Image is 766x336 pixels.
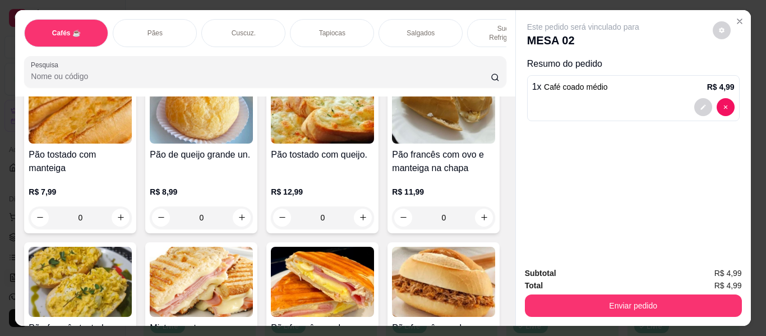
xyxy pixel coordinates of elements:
button: decrease-product-quantity [694,98,712,116]
label: Pesquisa [31,60,62,70]
p: Resumo do pedido [527,57,740,71]
button: decrease-product-quantity [273,209,291,227]
button: increase-product-quantity [233,209,251,227]
button: decrease-product-quantity [31,209,49,227]
p: MESA 02 [527,33,639,48]
span: R$ 4,99 [714,267,742,279]
button: decrease-product-quantity [713,21,731,39]
p: R$ 8,99 [150,186,253,197]
h4: Pão francês com ovo e manteiga na chapa [392,148,495,175]
img: product-image [392,73,495,144]
h4: Pão tostado com manteiga [29,148,132,175]
p: Cafés ☕ [52,29,81,38]
button: increase-product-quantity [354,209,372,227]
button: decrease-product-quantity [394,209,412,227]
img: product-image [150,73,253,144]
h4: Pão tostado com queijo. [271,148,374,162]
img: product-image [150,247,253,317]
button: decrease-product-quantity [152,209,170,227]
p: R$ 11,99 [392,186,495,197]
h4: Misto quente. [150,321,253,335]
img: product-image [392,247,495,317]
img: product-image [271,73,374,144]
p: Cuscuz. [232,29,256,38]
p: R$ 4,99 [707,81,735,93]
button: increase-product-quantity [475,209,493,227]
p: R$ 12,99 [271,186,374,197]
img: product-image [29,73,132,144]
button: increase-product-quantity [112,209,130,227]
p: Este pedido será vinculado para [527,21,639,33]
p: R$ 7,99 [29,186,132,197]
strong: Total [525,281,543,290]
p: 1 x [532,80,608,94]
p: Sucos e Refrigerantes [477,24,542,42]
img: product-image [271,247,374,317]
button: decrease-product-quantity [717,98,735,116]
button: Enviar pedido [525,294,742,317]
span: Café coado médio [544,82,608,91]
input: Pesquisa [31,71,491,82]
strong: Subtotal [525,269,556,278]
p: Salgados [407,29,435,38]
p: Tapiocas [319,29,345,38]
img: product-image [29,247,132,317]
h4: Pão de queijo grande un. [150,148,253,162]
span: R$ 4,99 [714,279,742,292]
p: Pães [147,29,163,38]
button: Close [731,12,749,30]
